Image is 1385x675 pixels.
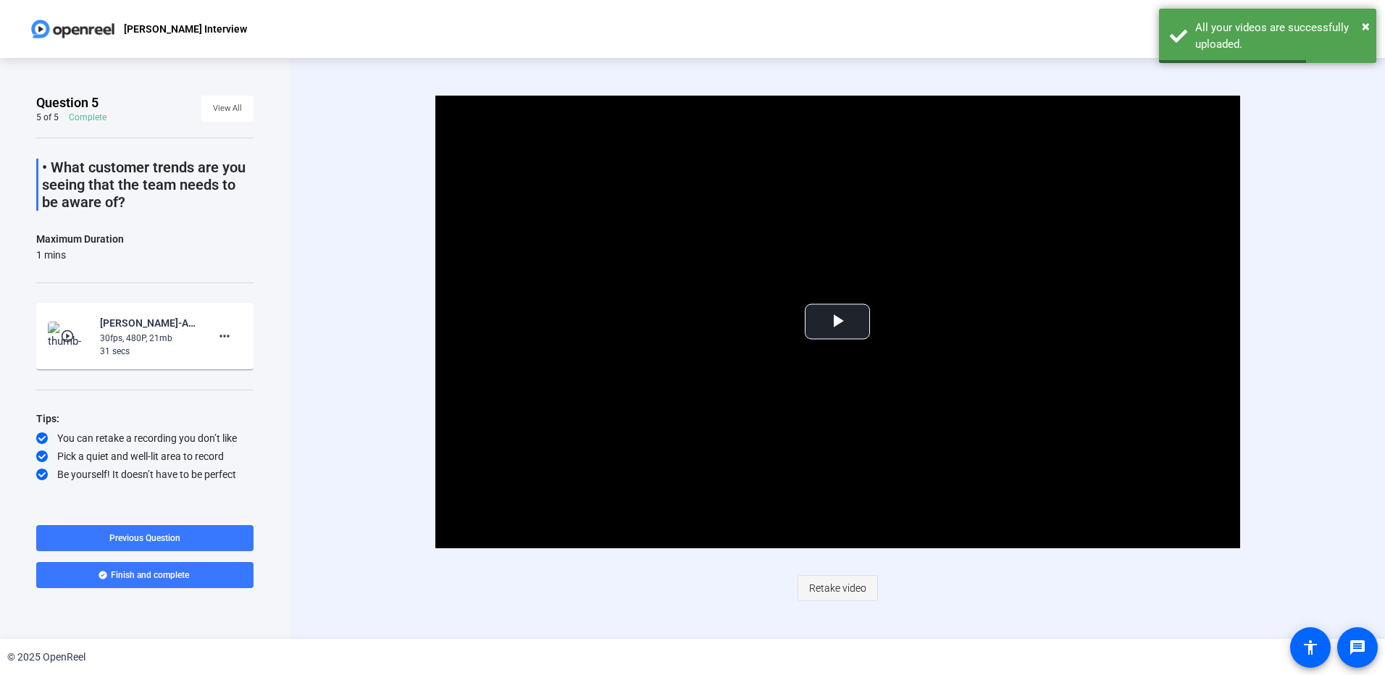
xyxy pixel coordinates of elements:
[48,322,91,351] img: thumb-nail
[213,98,242,120] span: View All
[798,575,878,601] button: Retake video
[36,431,254,445] div: You can retake a recording you don’t like
[100,332,197,345] div: 30fps, 480P, 21mb
[111,569,189,581] span: Finish and complete
[1195,20,1365,52] div: All your videos are successfully uploaded.
[109,533,180,543] span: Previous Question
[36,248,124,262] div: 1 mins
[805,304,870,340] button: Play Video
[69,112,106,123] div: Complete
[36,449,254,464] div: Pick a quiet and well-lit area to record
[36,410,254,427] div: Tips:
[1362,17,1370,35] span: ×
[201,96,254,122] button: View All
[124,20,247,38] p: [PERSON_NAME] Interview
[36,94,99,112] span: Question 5
[36,467,254,482] div: Be yourself! It doesn’t have to be perfect
[435,96,1240,548] div: Video Player
[1302,639,1319,656] mat-icon: accessibility
[7,650,85,665] div: © 2025 OpenReel
[1349,639,1366,656] mat-icon: message
[29,14,117,43] img: OpenReel logo
[36,525,254,551] button: Previous Question
[36,112,59,123] div: 5 of 5
[216,327,233,345] mat-icon: more_horiz
[36,230,124,248] div: Maximum Duration
[60,329,78,343] mat-icon: play_circle_outline
[100,345,197,358] div: 31 secs
[36,562,254,588] button: Finish and complete
[100,314,197,332] div: [PERSON_NAME]-August All Hands Interviews-[PERSON_NAME] Interview-1755017370421-webcam
[42,159,254,211] p: • What customer trends are you seeing that the team needs to be aware of?
[1362,15,1370,37] button: Close
[809,574,866,602] span: Retake video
